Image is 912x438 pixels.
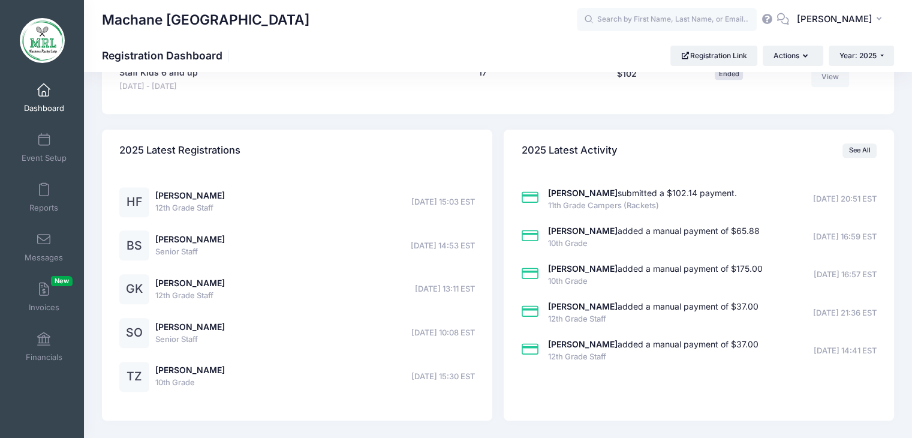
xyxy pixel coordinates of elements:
[155,334,225,346] span: Senior Staff
[415,283,475,295] span: [DATE] 13:11 EST
[548,226,618,236] strong: [PERSON_NAME]
[411,240,475,252] span: [DATE] 14:53 EST
[102,49,233,62] h1: Registration Dashboard
[29,302,59,313] span: Invoices
[119,284,149,295] a: GK
[715,68,743,80] span: Ended
[16,326,73,368] a: Financials
[20,18,65,63] img: Machane Racket Lake
[155,278,225,288] a: [PERSON_NAME]
[119,362,149,392] div: TZ
[119,133,240,167] h4: 2025 Latest Registrations
[155,365,225,375] a: [PERSON_NAME]
[155,322,225,332] a: [PERSON_NAME]
[763,46,823,66] button: Actions
[16,276,73,318] a: InvoicesNew
[548,339,759,349] a: [PERSON_NAME]added a manual payment of $37.00
[22,153,67,163] span: Event Setup
[811,67,850,87] a: View
[155,377,225,389] span: 10th Grade
[548,275,763,287] span: 10th Grade
[155,234,225,244] a: [PERSON_NAME]
[119,230,149,260] div: BS
[119,318,149,348] div: SO
[829,46,894,66] button: Year: 2025
[548,263,618,274] strong: [PERSON_NAME]
[51,276,73,286] span: New
[16,127,73,169] a: Event Setup
[548,188,618,198] strong: [PERSON_NAME]
[548,351,759,363] span: 12th Grade Staff
[16,176,73,218] a: Reports
[797,13,872,26] span: [PERSON_NAME]
[102,6,309,34] h1: Machane [GEOGRAPHIC_DATA]
[577,8,757,32] input: Search by First Name, Last Name, or Email...
[411,327,475,339] span: [DATE] 10:08 EST
[16,226,73,268] a: Messages
[548,339,618,349] strong: [PERSON_NAME]
[26,352,62,362] span: Financials
[411,371,475,383] span: [DATE] 15:30 EST
[522,133,618,167] h4: 2025 Latest Activity
[155,246,225,258] span: Senior Staff
[813,193,877,205] span: [DATE] 20:51 EST
[839,51,877,60] span: Year: 2025
[155,202,225,214] span: 12th Grade Staff
[548,313,759,325] span: 12th Grade Staff
[813,307,877,319] span: [DATE] 21:36 EST
[574,67,680,92] div: $102
[119,328,149,338] a: SO
[119,81,198,92] span: [DATE] - [DATE]
[16,77,73,119] a: Dashboard
[842,143,877,158] a: See All
[119,197,149,208] a: HF
[548,200,737,212] span: 11th Grade Campers (Rackets)
[29,203,58,213] span: Reports
[548,301,618,311] strong: [PERSON_NAME]
[548,188,737,198] a: [PERSON_NAME]submitted a $102.14 payment.
[548,263,763,274] a: [PERSON_NAME]added a manual payment of $175.00
[119,67,198,79] a: Staff Kids 6 and up
[814,269,877,281] span: [DATE] 16:57 EST
[25,253,63,263] span: Messages
[789,6,894,34] button: [PERSON_NAME]
[119,241,149,251] a: BS
[411,196,475,208] span: [DATE] 15:03 EST
[155,290,225,302] span: 12th Grade Staff
[548,301,759,311] a: [PERSON_NAME]added a manual payment of $37.00
[478,67,487,79] button: 17
[24,103,64,113] span: Dashboard
[813,231,877,243] span: [DATE] 16:59 EST
[119,187,149,217] div: HF
[670,46,757,66] a: Registration Link
[548,226,760,236] a: [PERSON_NAME]added a manual payment of $65.88
[155,190,225,200] a: [PERSON_NAME]
[119,372,149,382] a: TZ
[814,345,877,357] span: [DATE] 14:41 EST
[119,274,149,304] div: GK
[548,238,760,250] span: 10th Grade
